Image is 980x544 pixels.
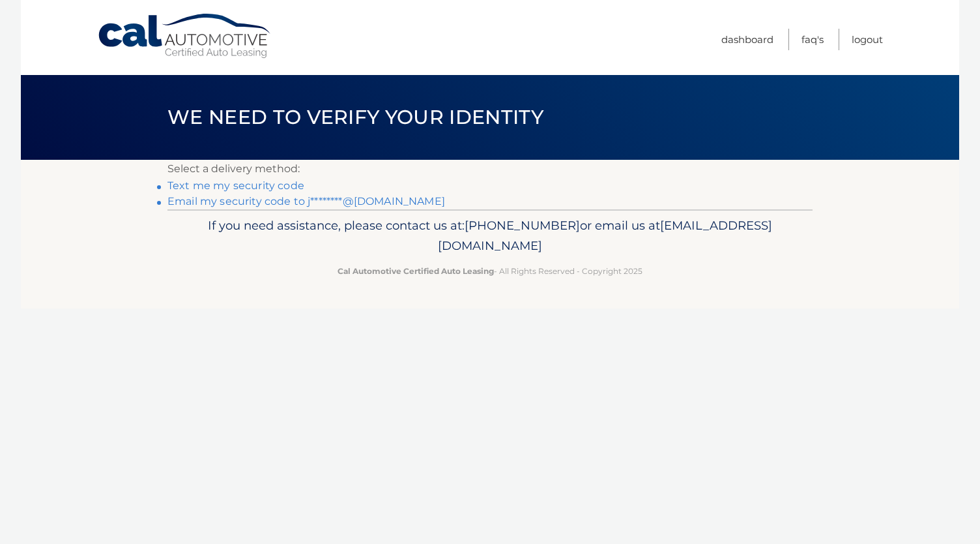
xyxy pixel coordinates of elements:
[167,105,543,129] span: We need to verify your identity
[97,13,273,59] a: Cal Automotive
[338,266,494,276] strong: Cal Automotive Certified Auto Leasing
[167,160,813,178] p: Select a delivery method:
[167,195,445,207] a: Email my security code to j********@[DOMAIN_NAME]
[176,264,804,278] p: - All Rights Reserved - Copyright 2025
[176,215,804,257] p: If you need assistance, please contact us at: or email us at
[167,179,304,192] a: Text me my security code
[852,29,883,50] a: Logout
[465,218,580,233] span: [PHONE_NUMBER]
[801,29,824,50] a: FAQ's
[721,29,773,50] a: Dashboard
